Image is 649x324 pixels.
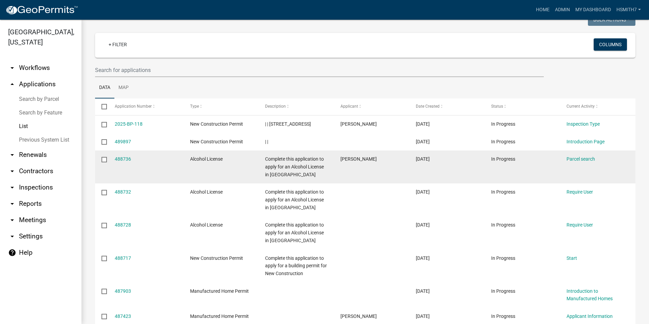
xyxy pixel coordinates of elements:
span: Type [190,104,199,109]
input: Search for applications [95,63,544,77]
i: arrow_drop_up [8,80,16,88]
span: In Progress [491,189,515,195]
span: Manufactured Home Permit [190,313,249,319]
a: Require User [567,189,593,195]
a: 489897 [115,139,131,144]
span: In Progress [491,139,515,144]
i: arrow_drop_down [8,216,16,224]
span: Status [491,104,503,109]
i: arrow_drop_down [8,183,16,192]
i: help [8,249,16,257]
datatable-header-cell: Applicant [334,98,409,115]
span: New Construction Permit [190,121,243,127]
a: 488717 [115,255,131,261]
span: 10/08/2025 [416,121,430,127]
span: Alcohol License [190,189,223,195]
a: My Dashboard [573,3,614,16]
span: In Progress [491,121,515,127]
span: 10/06/2025 [416,156,430,162]
span: Alcohol License [190,156,223,162]
a: Data [95,77,114,99]
span: Applicant [340,104,358,109]
span: 10/06/2025 [416,222,430,228]
span: Complete this application to apply for an Alcohol License in Talbot County [265,189,324,210]
a: + Filter [103,38,132,51]
span: 10/06/2025 [416,255,430,261]
span: 10/06/2025 [416,189,430,195]
span: 10/03/2025 [416,288,430,294]
span: | | 44 Ben View Cir [265,121,311,127]
i: arrow_drop_down [8,232,16,240]
datatable-header-cell: Type [183,98,259,115]
i: arrow_drop_down [8,200,16,208]
span: Logan Thomas [340,313,377,319]
a: Start [567,255,577,261]
i: arrow_drop_down [8,167,16,175]
span: Christina D Gaston [340,156,377,162]
a: 488732 [115,189,131,195]
span: 10/08/2025 [416,139,430,144]
span: Manufactured Home Permit [190,288,249,294]
span: New Construction Permit [190,255,243,261]
span: Application Number [115,104,152,109]
i: arrow_drop_down [8,151,16,159]
datatable-header-cell: Status [485,98,560,115]
a: Introduction to Manufactured Homes [567,288,613,302]
a: hsmith7 [614,3,644,16]
span: In Progress [491,288,515,294]
button: Bulk Actions [588,14,635,26]
a: 488728 [115,222,131,228]
i: arrow_drop_down [8,64,16,72]
span: Date Created [416,104,440,109]
span: Alcohol License [190,222,223,228]
a: 488736 [115,156,131,162]
a: 487423 [115,313,131,319]
span: New Construction Permit [190,139,243,144]
span: Current Activity [567,104,595,109]
span: Eddie Jones [340,121,377,127]
a: 2025-BP-118 [115,121,143,127]
a: Applicant Information [567,313,613,319]
a: Map [114,77,133,99]
datatable-header-cell: Application Number [108,98,183,115]
span: In Progress [491,222,515,228]
span: In Progress [491,255,515,261]
span: Complete this application to apply for an Alcohol License in Talbot County [265,156,324,177]
span: In Progress [491,156,515,162]
a: Admin [552,3,573,16]
datatable-header-cell: Description [259,98,334,115]
span: Complete this application to apply for a building permit for New Construction [265,255,327,276]
span: 10/03/2025 [416,313,430,319]
span: | | [265,139,268,144]
a: Inspection Type [567,121,600,127]
a: Require User [567,222,593,228]
button: Columns [594,38,627,51]
a: 487903 [115,288,131,294]
a: Home [533,3,552,16]
datatable-header-cell: Date Created [409,98,485,115]
span: Complete this application to apply for an Alcohol License in Talbot County [265,222,324,243]
a: Introduction Page [567,139,605,144]
datatable-header-cell: Select [95,98,108,115]
span: In Progress [491,313,515,319]
a: Parcel search [567,156,595,162]
span: Description [265,104,286,109]
datatable-header-cell: Current Activity [560,98,635,115]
